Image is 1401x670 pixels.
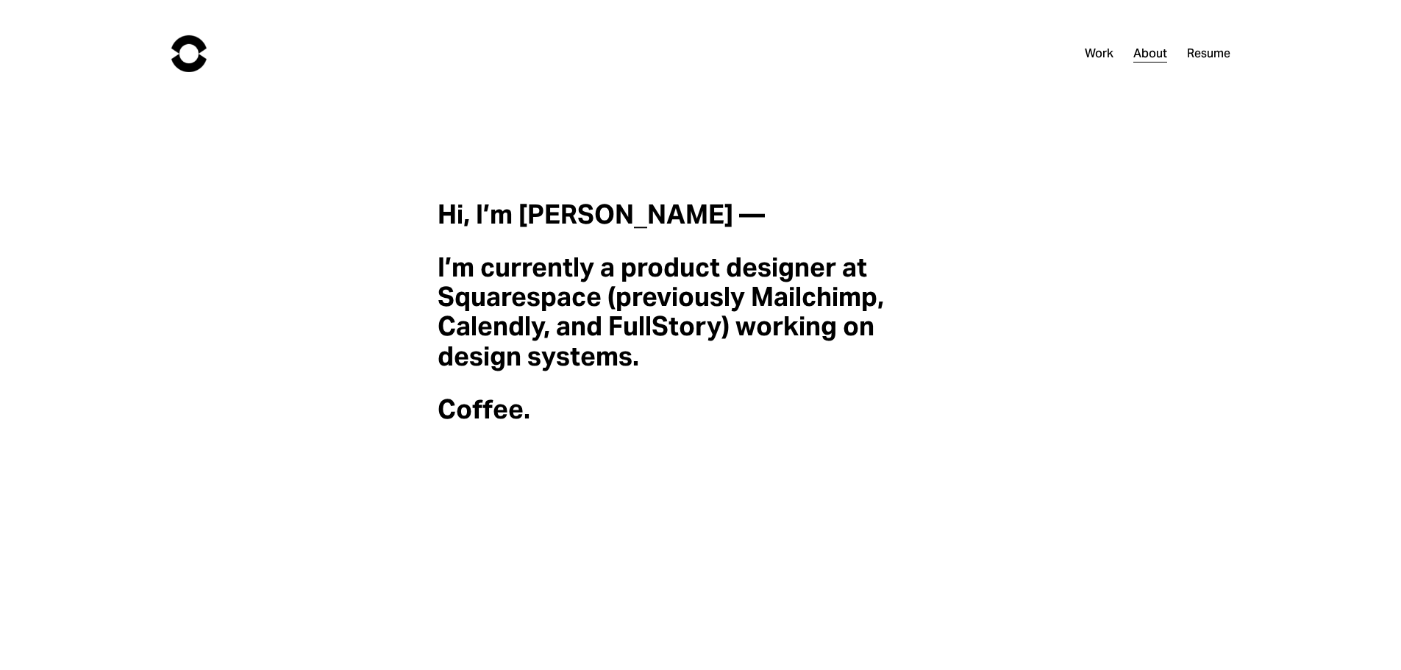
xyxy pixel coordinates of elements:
[171,35,207,72] img: Chad Urbanick
[438,253,963,371] h3: I’m currently a product designer at Squarespace (previously Mailchimp, Calendly, and FullStory) w...
[1085,43,1113,64] a: Work
[1133,43,1167,64] a: About
[1187,43,1230,64] a: Resume
[438,395,963,424] h3: Coffee.
[438,198,765,231] strong: Hi, I’m [PERSON_NAME] —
